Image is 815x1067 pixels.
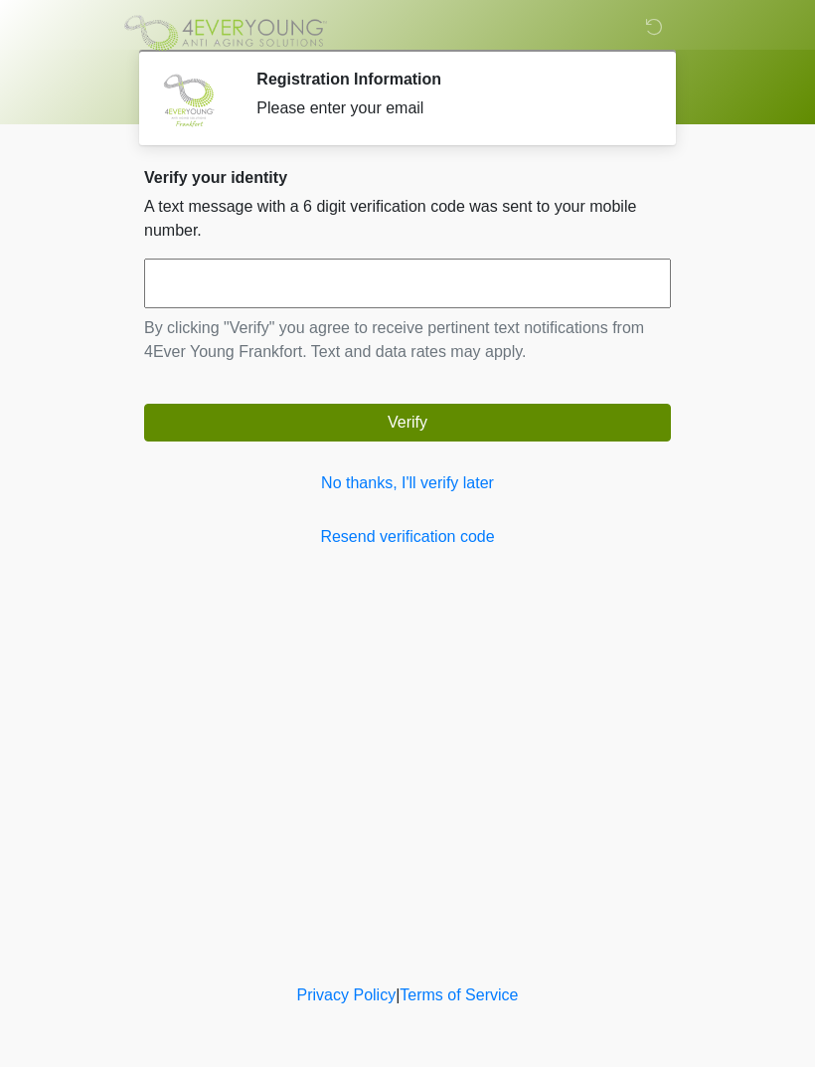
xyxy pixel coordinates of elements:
a: Terms of Service [400,986,518,1003]
h2: Verify your identity [144,168,671,187]
a: No thanks, I'll verify later [144,471,671,495]
p: By clicking "Verify" you agree to receive pertinent text notifications from 4Ever Young Frankfort... [144,316,671,364]
a: | [396,986,400,1003]
button: Verify [144,404,671,442]
img: Agent Avatar [159,70,219,129]
div: Please enter your email [256,96,641,120]
a: Privacy Policy [297,986,397,1003]
a: Resend verification code [144,525,671,549]
h2: Registration Information [256,70,641,89]
img: 4Ever Young Frankfort Logo [124,15,327,51]
p: A text message with a 6 digit verification code was sent to your mobile number. [144,195,671,243]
